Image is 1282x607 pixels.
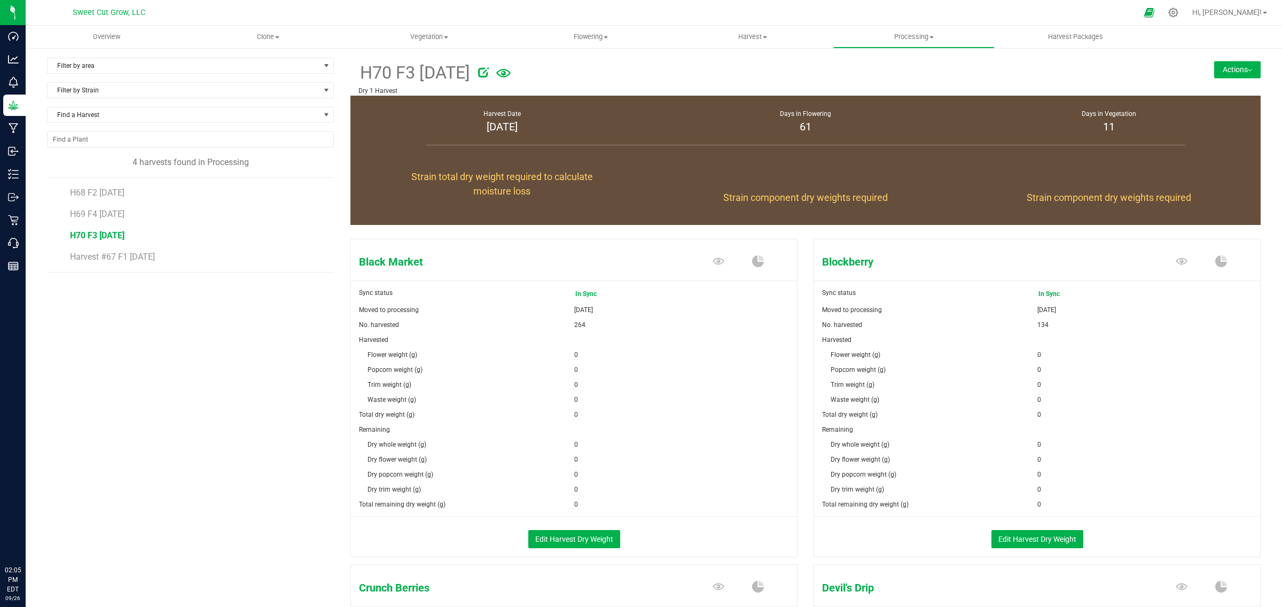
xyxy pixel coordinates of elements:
span: Dry whole weight (g) [831,441,889,448]
span: 0 [574,347,578,362]
span: Flower weight (g) [831,351,880,359]
span: Overview [79,32,135,42]
button: Edit Harvest Dry Weight [528,530,620,548]
inline-svg: Dashboard [8,31,19,42]
p: 02:05 PM EDT [5,565,21,594]
span: Harvest [673,32,833,42]
span: Moved to processing [359,306,419,314]
span: 0 [574,437,578,452]
span: Waste weight (g) [831,396,879,403]
input: NO DATA FOUND [48,132,333,147]
span: Filter by Strain [48,83,320,98]
iframe: Resource center unread badge [32,520,44,533]
span: 0 [1037,392,1041,407]
span: 0 [1037,407,1041,422]
span: Flowering [511,32,671,42]
div: Harvest Date [364,109,640,119]
inline-svg: Analytics [8,54,19,65]
span: Sweet Cut Grow, LLC [73,8,145,17]
span: Flower weight (g) [368,351,417,359]
span: Dry flower weight (g) [368,456,427,463]
span: Dry popcorn weight (g) [831,471,896,478]
span: Moved to processing [822,306,882,314]
span: 0 [574,467,578,482]
span: select [320,58,333,73]
span: Sync status [822,289,856,297]
inline-svg: Grow [8,100,19,111]
inline-svg: Outbound [8,192,19,203]
span: 0 [574,482,578,497]
a: Harvest [672,26,833,48]
span: Harvest #67 F1 [DATE] [70,252,155,262]
span: 0 [1037,482,1041,497]
button: Edit Harvest Dry Weight [991,530,1083,548]
span: Open Ecommerce Menu [1137,2,1161,23]
span: 0 [1037,437,1041,452]
a: Clone [187,26,348,48]
span: Hi, [PERSON_NAME]! [1192,8,1262,17]
span: Remaining [359,426,390,433]
button: Actions [1214,61,1261,78]
span: Remaining [822,426,853,433]
span: Harvested [822,336,851,344]
div: 61 [667,119,944,135]
span: In Sync [1037,285,1082,302]
span: Waste weight (g) [368,396,416,403]
span: In Sync [575,286,618,301]
span: Dry flower weight (g) [831,456,890,463]
span: Total remaining dry weight (g) [359,501,445,508]
group-info-box: Moisture loss % [358,148,646,225]
group-info-box: Harvest Date [358,96,646,148]
span: Harvested [359,336,388,344]
span: Crunch Berries [351,580,649,596]
span: Clone [187,32,348,42]
span: 0 [574,407,578,422]
span: Trim weight (g) [831,381,874,388]
iframe: Resource center [11,522,43,554]
span: Blockberry [814,254,1112,270]
span: 0 [1037,377,1041,392]
span: 0 [574,377,578,392]
span: Black Market [351,254,649,270]
span: 0 [1037,362,1041,377]
span: Harvest Packages [1034,32,1117,42]
span: No. harvested [822,321,862,329]
span: 0 [574,362,578,377]
span: 0 [574,497,578,512]
span: Dry trim weight (g) [368,486,421,493]
span: Total dry weight (g) [359,411,415,418]
p: Dry 1 Harvest [358,86,1101,96]
div: 11 [971,119,1247,135]
span: 0 [1037,452,1041,467]
span: Strain component dry weights required [1027,192,1191,203]
span: Popcorn weight (g) [831,366,886,373]
inline-svg: Inventory [8,169,19,180]
span: Total dry weight (g) [822,411,878,418]
group-info-box: Flower weight % [662,148,949,225]
span: H70 F3 [DATE] [70,230,124,240]
group-info-box: Days in flowering [662,96,949,148]
inline-svg: Monitoring [8,77,19,88]
span: Dry popcorn weight (g) [368,471,433,478]
span: H69 F4 [DATE] [70,209,124,219]
div: Days in Vegetation [971,109,1247,119]
a: Overview [26,26,187,48]
inline-svg: Retail [8,215,19,225]
span: H68 F2 [DATE] [70,188,124,198]
a: Processing [833,26,995,48]
span: Strain total dry weight required to calculate moisture loss [411,171,593,197]
span: 0 [1037,497,1041,512]
div: Manage settings [1167,7,1180,18]
span: Filter by area [48,58,320,73]
a: Vegetation [349,26,510,48]
span: Sync status [359,289,393,297]
span: 264 [574,317,585,332]
span: In Sync [574,285,619,302]
span: Dry trim weight (g) [831,486,884,493]
span: Processing [834,32,994,42]
span: In Sync [1038,286,1081,301]
span: Find a Harvest [48,107,320,122]
span: Dry whole weight (g) [368,441,426,448]
span: Devil's Drip [814,580,1112,596]
group-info-box: Trim weight % [965,148,1253,225]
